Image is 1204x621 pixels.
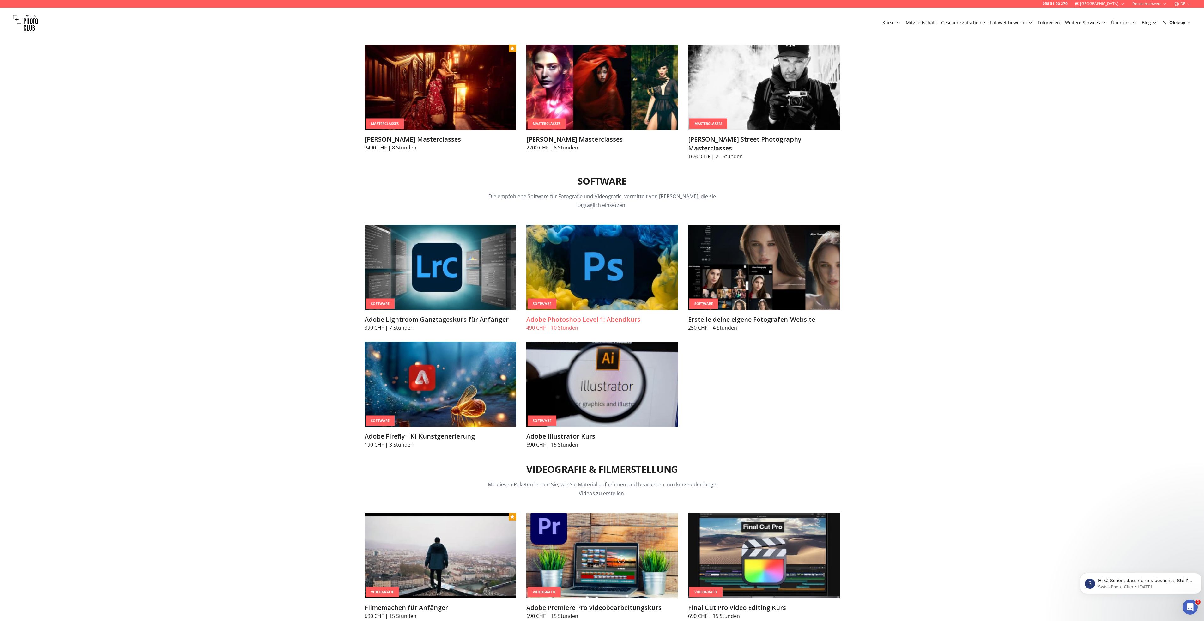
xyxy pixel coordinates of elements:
[526,45,678,151] a: Marco Benedetti MasterclassesMasterClasses[PERSON_NAME] Masterclasses2200 CHF | 8 Stunden
[526,513,678,598] img: Adobe Premiere Pro Videobearbeitungskurs
[528,416,556,426] div: Software
[365,441,516,448] p: 190 CHF | 3 Stunden
[365,342,516,427] img: Adobe Firefly - KI-Kunstgenerierung
[688,135,840,153] h3: [PERSON_NAME] Street Photography Masterclasses
[366,587,399,597] div: Videografie
[578,175,626,187] h2: Software
[526,225,678,332] a: Adobe Photoshop Level 1: AbendkursSoftwareAdobe Photoshop Level 1: Abendkurs490 CHF | 10 Stunden
[688,324,840,332] p: 250 CHF | 4 Stunden
[488,481,716,497] span: Mit diesen Paketen lernen Sie, wie Sie Material aufnehmen und bearbeiten, um kurze oder lange Vid...
[1035,18,1062,27] button: Fotoreisen
[365,45,516,151] a: Lindsay Adler MasterclassesMasterClasses[PERSON_NAME] Masterclasses2490 CHF | 8 Stunden
[906,20,936,26] a: Mitgliedschaft
[1162,20,1191,26] div: Oleksiy
[526,513,678,620] a: Adobe Premiere Pro VideobearbeitungskursVideografieAdobe Premiere Pro Videobearbeitungskurs690 CH...
[365,225,516,332] a: Adobe Lightroom Ganztageskurs für AnfängerSoftwareAdobe Lightroom Ganztageskurs für Anfänger390 C...
[526,342,678,427] img: Adobe Illustrator Kurs
[939,18,988,27] button: Geschenkgutscheine
[1038,20,1060,26] a: Fotoreisen
[688,225,840,310] img: Erstelle deine eigene Fotografen-Website
[365,315,516,324] h3: Adobe Lightroom Ganztageskurs für Anfänger
[1111,20,1137,26] a: Über uns
[1109,18,1139,27] button: Über uns
[1142,20,1157,26] a: Blog
[880,18,903,27] button: Kurse
[688,513,840,620] a: Final Cut Pro Video Editing KursVideografieFinal Cut Pro Video Editing Kurs690 CHF | 15 Stunden
[903,18,939,27] button: Mitgliedschaft
[688,45,840,130] img: Phil Penman Street Photography Masterclasses
[526,225,678,310] img: Adobe Photoshop Level 1: Abendkurs
[528,119,566,129] div: MasterClasses
[526,135,678,144] h3: [PERSON_NAME] Masterclasses
[1078,560,1204,604] iframe: Intercom notifications message
[990,20,1033,26] a: Fotowettbewerbe
[365,45,516,130] img: Lindsay Adler Masterclasses
[1139,18,1159,27] button: Blog
[688,315,840,324] h3: Erstelle deine eigene Fotografen-Website
[488,193,716,209] span: Die empfohlene Software für Fotografie und Videografie, vermittelt von [PERSON_NAME], die sie tag...
[366,416,395,426] div: Software
[365,225,516,310] img: Adobe Lightroom Ganztageskurs für Anfänger
[365,135,516,144] h3: [PERSON_NAME] Masterclasses
[526,432,678,441] h3: Adobe Illustrator Kurs
[526,324,678,332] p: 490 CHF | 10 Stunden
[526,612,678,620] p: 690 CHF | 15 Stunden
[689,119,727,129] div: MasterClasses
[365,612,516,620] p: 690 CHF | 15 Stunden
[688,225,840,332] a: Erstelle deine eigene Fotografen-WebsiteSoftwareErstelle deine eigene Fotografen-Website250 CHF |...
[1065,20,1106,26] a: Weitere Services
[526,144,678,151] p: 2200 CHF | 8 Stunden
[526,441,678,448] p: 690 CHF | 15 Stunden
[882,20,901,26] a: Kurse
[1195,600,1201,605] span: 1
[526,603,678,612] h3: Adobe Premiere Pro Videobearbeitungskurs
[1183,600,1198,615] iframe: Intercom live chat
[526,315,678,324] h3: Adobe Photoshop Level 1: Abendkurs
[988,18,1035,27] button: Fotowettbewerbe
[1062,18,1109,27] button: Weitere Services
[365,513,516,598] img: Filmemachen für Anfänger
[365,603,516,612] h3: Filmemachen für Anfänger
[526,464,678,475] h2: Videografie & Filmerstellung
[365,324,516,332] p: 390 CHF | 7 Stunden
[688,603,840,612] h3: Final Cut Pro Video Editing Kurs
[941,20,985,26] a: Geschenkgutscheine
[366,299,395,309] div: Software
[365,513,516,620] a: Filmemachen für AnfängerVideografieFilmemachen für Anfänger690 CHF | 15 Stunden
[365,342,516,448] a: Adobe Firefly - KI-KunstgenerierungSoftwareAdobe Firefly - KI-Kunstgenerierung190 CHF | 3 Stunden
[526,342,678,448] a: Adobe Illustrator KursSoftwareAdobe Illustrator Kurs690 CHF | 15 Stunden
[365,432,516,441] h3: Adobe Firefly - KI-Kunstgenerierung
[528,587,561,597] div: Videografie
[688,513,840,598] img: Final Cut Pro Video Editing Kurs
[689,299,718,309] div: Software
[528,299,556,309] div: Software
[688,45,840,160] a: Phil Penman Street Photography MasterclassesMasterClasses[PERSON_NAME] Street Photography Masterc...
[13,10,38,35] img: Swiss photo club
[689,587,723,597] div: Videografie
[526,45,678,130] img: Marco Benedetti Masterclasses
[365,144,516,151] p: 2490 CHF | 8 Stunden
[688,153,840,160] p: 1690 CHF | 21 Stunden
[1043,1,1068,6] a: 058 51 00 270
[366,119,404,129] div: MasterClasses
[688,612,840,620] p: 690 CHF | 15 Stunden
